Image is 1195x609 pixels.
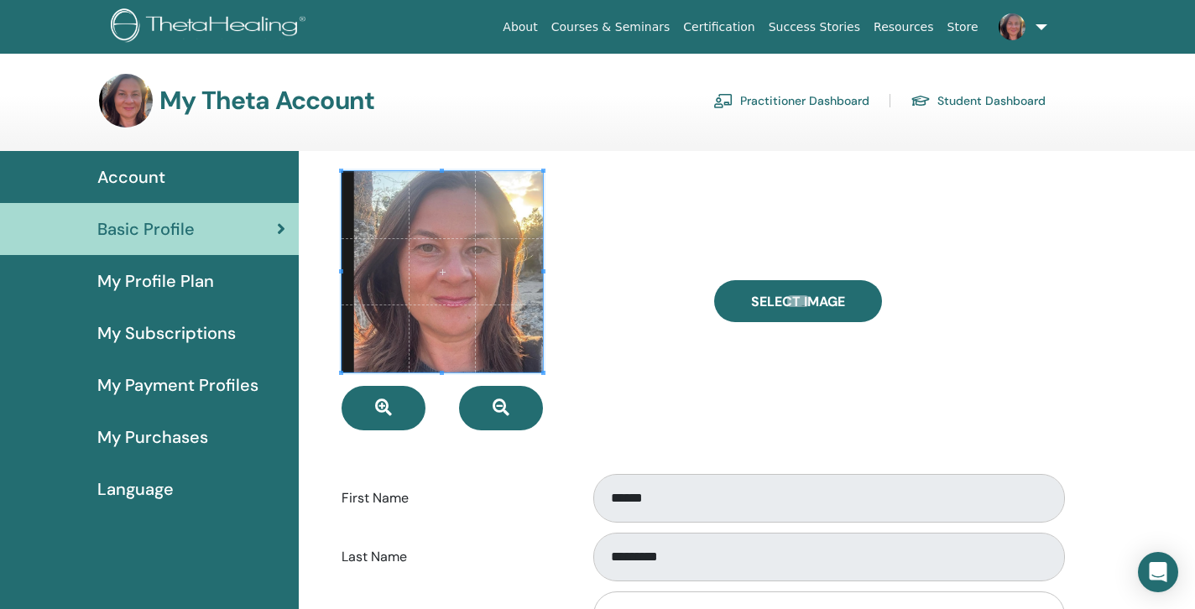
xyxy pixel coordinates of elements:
img: logo.png [111,8,311,46]
span: My Payment Profiles [97,372,258,398]
span: Basic Profile [97,216,195,242]
h3: My Theta Account [159,86,374,116]
a: About [496,12,544,43]
a: Courses & Seminars [545,12,677,43]
img: graduation-cap.svg [911,94,931,108]
a: Store [941,12,985,43]
span: My Purchases [97,424,208,450]
label: Last Name [329,541,577,573]
a: Resources [867,12,941,43]
a: Practitioner Dashboard [713,87,869,114]
img: chalkboard-teacher.svg [713,93,733,108]
span: Select Image [751,293,845,310]
img: default.jpg [99,74,153,128]
a: Certification [676,12,761,43]
span: My Profile Plan [97,268,214,294]
input: Select Image [787,295,809,307]
span: Account [97,164,165,190]
a: Success Stories [762,12,867,43]
div: Open Intercom Messenger [1138,552,1178,592]
img: default.jpg [999,13,1025,40]
span: My Subscriptions [97,320,236,346]
label: First Name [329,482,577,514]
a: Student Dashboard [911,87,1046,114]
span: Language [97,476,174,502]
